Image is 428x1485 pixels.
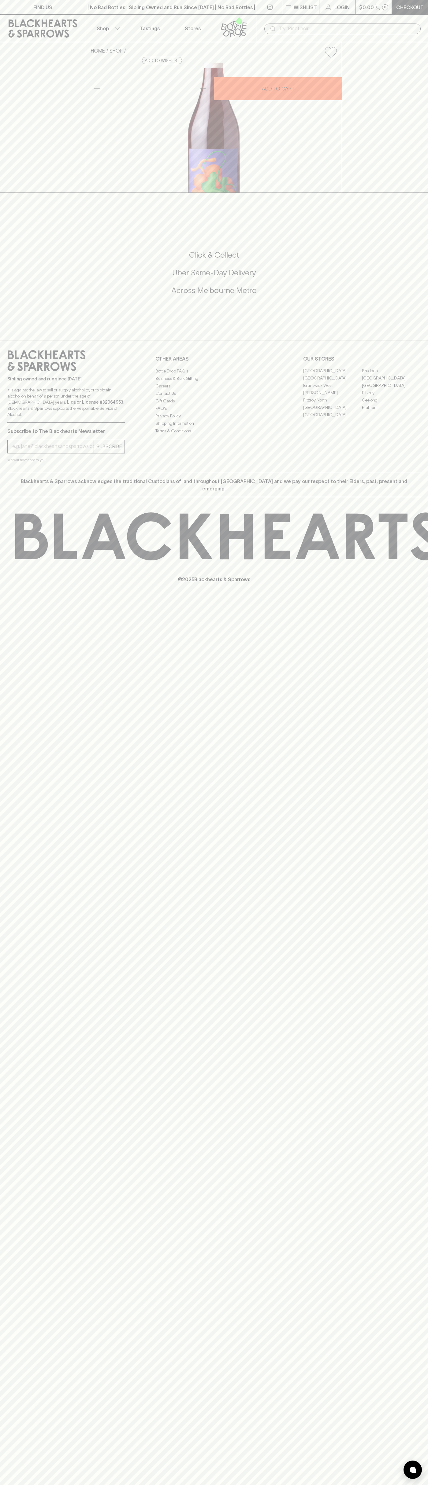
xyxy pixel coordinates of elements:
[303,382,362,389] a: Brunswick West
[91,48,105,53] a: HOME
[262,85,295,92] p: ADD TO CART
[33,4,52,11] p: FIND US
[155,397,273,405] a: Gift Cards
[110,48,123,53] a: SHOP
[155,412,273,420] a: Privacy Policy
[185,25,201,32] p: Stores
[96,443,122,450] p: SUBSCRIBE
[171,15,214,42] a: Stores
[322,45,339,60] button: Add to wishlist
[303,411,362,419] a: [GEOGRAPHIC_DATA]
[94,440,125,453] button: SUBSCRIBE
[303,375,362,382] a: [GEOGRAPHIC_DATA]
[155,405,273,412] a: FAQ's
[155,355,273,362] p: OTHER AREAS
[410,1467,416,1473] img: bubble-icon
[279,24,416,34] input: Try "Pinot noir"
[334,4,350,11] p: Login
[155,382,273,390] a: Careers
[7,376,125,382] p: Sibling owned and run since [DATE]
[214,77,342,100] button: ADD TO CART
[362,404,421,411] a: Prahran
[86,63,342,193] img: 39067.png
[294,4,317,11] p: Wishlist
[7,427,125,435] p: Subscribe to The Blackhearts Newsletter
[155,427,273,435] a: Terms & Conditions
[86,15,129,42] button: Shop
[155,375,273,382] a: Business & Bulk Gifting
[155,420,273,427] a: Shipping Information
[12,442,94,451] input: e.g. jane@blackheartsandsparrows.com.au
[362,382,421,389] a: [GEOGRAPHIC_DATA]
[359,4,374,11] p: $0.00
[362,389,421,397] a: Fitzroy
[7,268,421,278] h5: Uber Same-Day Delivery
[303,397,362,404] a: Fitzroy North
[303,367,362,375] a: [GEOGRAPHIC_DATA]
[7,387,125,417] p: It is against the law to sell or supply alcohol to, or to obtain alcohol on behalf of a person un...
[142,57,182,64] button: Add to wishlist
[128,15,171,42] a: Tastings
[155,390,273,397] a: Contact Us
[303,355,421,362] p: OUR STORES
[303,404,362,411] a: [GEOGRAPHIC_DATA]
[97,25,109,32] p: Shop
[140,25,160,32] p: Tastings
[67,400,123,405] strong: Liquor License #32064953
[303,389,362,397] a: [PERSON_NAME]
[396,4,424,11] p: Checkout
[7,250,421,260] h5: Click & Collect
[362,397,421,404] a: Geelong
[384,5,386,9] p: 0
[362,367,421,375] a: Braddon
[7,285,421,295] h5: Across Melbourne Metro
[7,226,421,328] div: Call to action block
[155,367,273,375] a: Bottle Drop FAQ's
[362,375,421,382] a: [GEOGRAPHIC_DATA]
[7,457,125,463] p: We will never spam you
[12,478,416,492] p: Blackhearts & Sparrows acknowledges the traditional Custodians of land throughout [GEOGRAPHIC_DAT...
